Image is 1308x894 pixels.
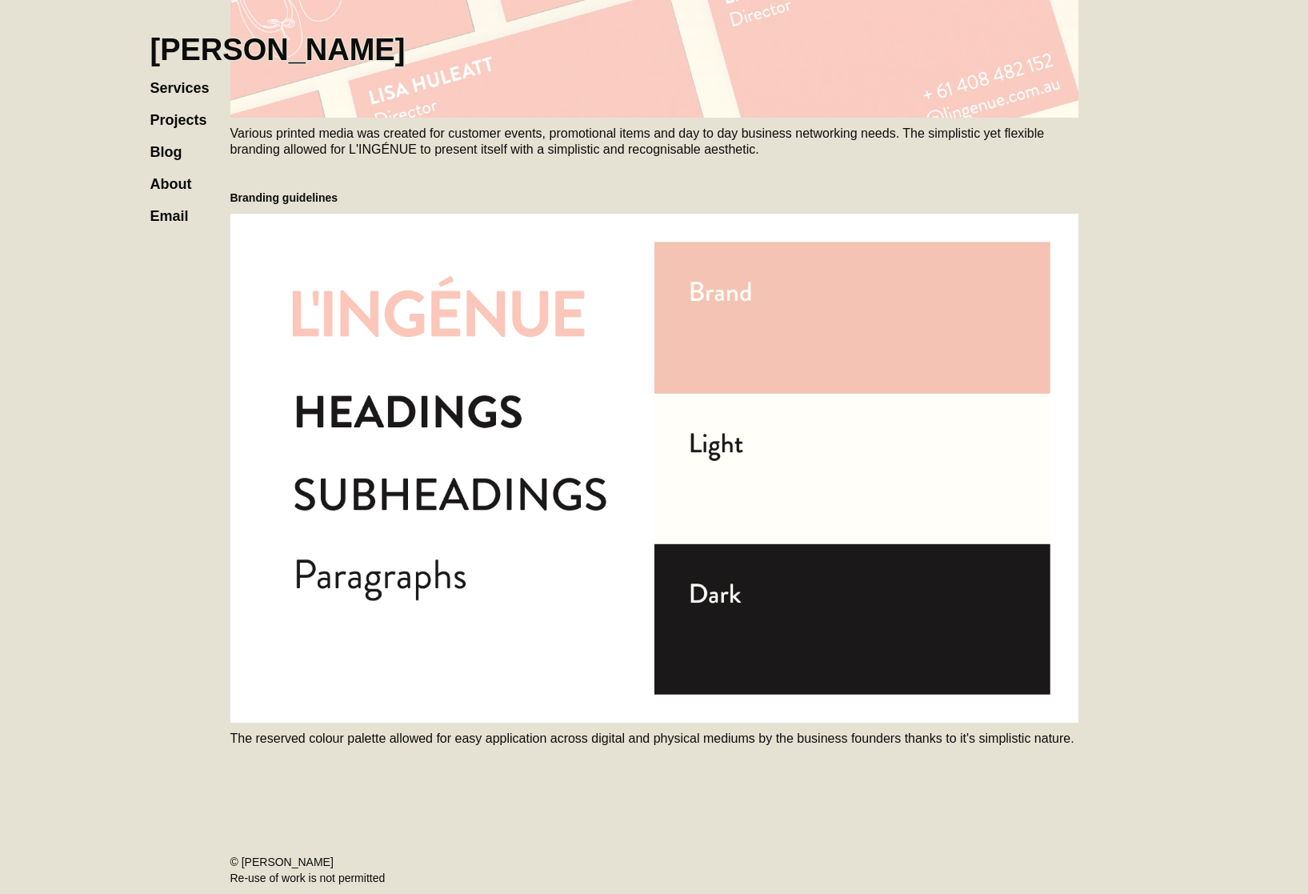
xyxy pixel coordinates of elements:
p: The reserved colour palette allowed for easy application across digital and physical mediums by t... [230,731,1078,747]
a: Blog [150,128,198,160]
h5: Branding guidelines [230,190,1078,206]
a: About [150,160,208,192]
a: Services [150,64,226,96]
h1: [PERSON_NAME] [150,32,406,67]
a: home [150,16,406,67]
p: ‍ [230,166,1078,182]
a: Email [150,192,205,224]
p: Various printed media was created for customer events, promotional items and day to day business ... [230,126,1078,158]
div: © [PERSON_NAME] Re-use of work is not permitted [230,854,1078,886]
a: Projects [150,96,223,128]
